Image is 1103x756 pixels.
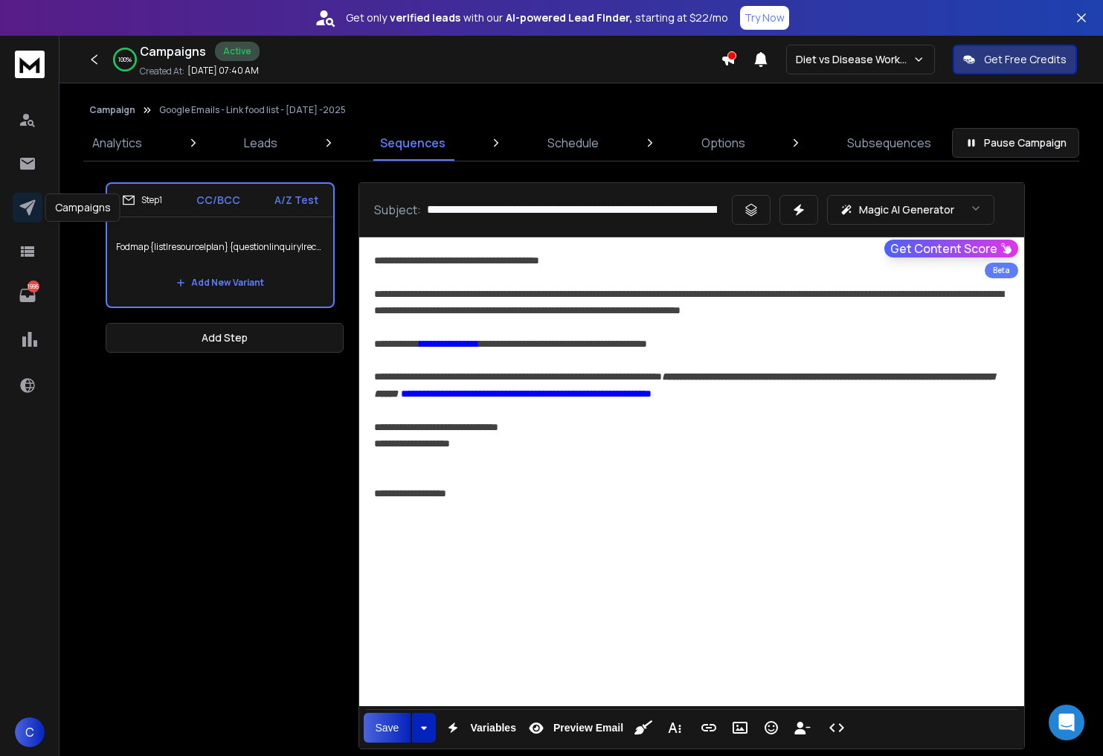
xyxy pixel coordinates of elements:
[118,55,132,64] p: 100 %
[745,10,785,25] p: Try Now
[164,268,276,298] button: Add New Variant
[547,134,599,152] p: Schedule
[838,125,940,161] a: Subsequences
[374,201,421,219] p: Subject:
[629,713,657,743] button: Clean HTML
[28,281,39,292] p: 1996
[235,125,286,161] a: Leads
[15,51,45,78] img: logo
[346,10,728,25] p: Get only with our starting at $22/mo
[985,263,1018,278] div: Beta
[196,193,240,208] p: CC/BCC
[439,713,519,743] button: Variables
[364,713,411,743] button: Save
[106,323,344,353] button: Add Step
[692,125,754,161] a: Options
[122,193,162,207] div: Step 1
[827,195,994,225] button: Magic AI Generator
[701,134,745,152] p: Options
[274,193,318,208] p: A/Z Test
[884,240,1018,257] button: Get Content Score
[159,104,346,116] p: Google Emails - Link food list - [DATE] -2025
[757,713,785,743] button: Emoticons
[788,713,817,743] button: Insert Unsubscribe Link
[140,42,206,60] h1: Campaigns
[106,182,335,308] li: Step1CC/BCCA/Z TestFodmap {list|resource|plan} {question|inquiry|received} {{firstName}}Add New V...
[952,128,1079,158] button: Pause Campaign
[823,713,851,743] button: Code View
[984,52,1067,67] p: Get Free Credits
[45,193,120,222] div: Campaigns
[726,713,754,743] button: Insert Image (⌘P)
[467,722,519,734] span: Variables
[695,713,723,743] button: Insert Link (⌘K)
[847,134,931,152] p: Subsequences
[92,134,142,152] p: Analytics
[83,125,151,161] a: Analytics
[740,6,789,30] button: Try Now
[140,65,184,77] p: Created At:
[390,10,460,25] strong: verified leads
[550,722,626,734] span: Preview Email
[538,125,608,161] a: Schedule
[116,226,324,268] p: Fodmap {list|resource|plan} {question|inquiry|received} {{firstName}}
[953,45,1077,74] button: Get Free Credits
[660,713,689,743] button: More Text
[13,281,42,310] a: 1996
[522,713,626,743] button: Preview Email
[15,717,45,747] button: C
[187,65,259,77] p: [DATE] 07:40 AM
[859,202,954,217] p: Magic AI Generator
[506,10,632,25] strong: AI-powered Lead Finder,
[371,125,454,161] a: Sequences
[89,104,135,116] button: Campaign
[796,52,913,67] p: Diet vs Disease Workspace
[215,42,260,61] div: Active
[1049,705,1084,740] div: Open Intercom Messenger
[244,134,277,152] p: Leads
[380,134,446,152] p: Sequences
